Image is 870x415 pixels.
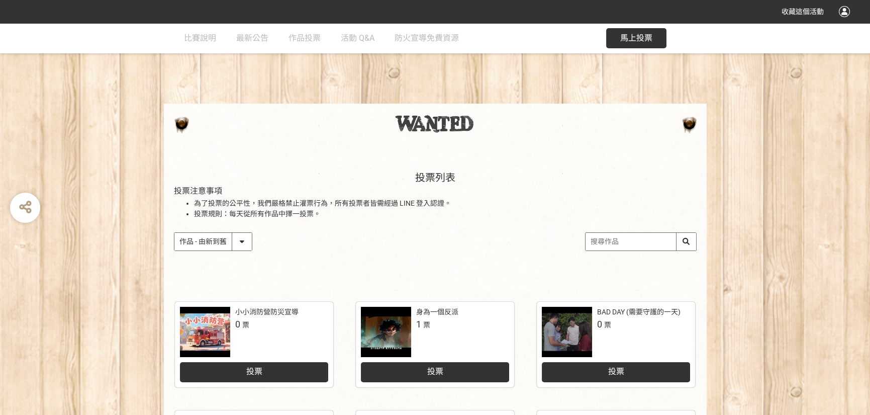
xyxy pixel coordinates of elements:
div: 身為一個反派 [416,307,458,317]
a: BAD DAY (需要守護的一天)0票投票 [537,302,695,387]
span: 1 [416,319,421,329]
li: 投票規則：每天從所有作品中擇一投票。 [194,209,697,219]
a: 小小消防營防災宣導0票投票 [175,302,333,387]
span: 票 [242,321,249,329]
a: 防火宣導免費資源 [395,23,459,53]
a: 比賽說明 [184,23,216,53]
span: 作品投票 [288,33,321,43]
span: 收藏這個活動 [782,8,824,16]
span: 比賽說明 [184,33,216,43]
div: 小小消防營防災宣導 [235,307,299,317]
span: 0 [597,319,602,329]
a: 作品投票 [288,23,321,53]
span: 投票 [427,367,443,376]
a: 活動 Q&A [341,23,374,53]
button: 馬上投票 [606,28,666,48]
span: 馬上投票 [620,33,652,43]
span: 投票 [608,367,624,376]
span: 票 [604,321,611,329]
div: BAD DAY (需要守護的一天) [597,307,681,317]
span: 防火宣導免費資源 [395,33,459,43]
input: 搜尋作品 [586,233,696,251]
span: 投票注意事項 [174,186,222,196]
span: 活動 Q&A [341,33,374,43]
span: 票 [423,321,430,329]
span: 投票 [246,367,262,376]
h1: 投票列表 [174,172,697,184]
span: 最新公告 [236,33,268,43]
li: 為了投票的公平性，我們嚴格禁止灌票行為，所有投票者皆需經過 LINE 登入認證。 [194,198,697,209]
span: 0 [235,319,240,329]
a: 最新公告 [236,23,268,53]
a: 身為一個反派1票投票 [356,302,514,387]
